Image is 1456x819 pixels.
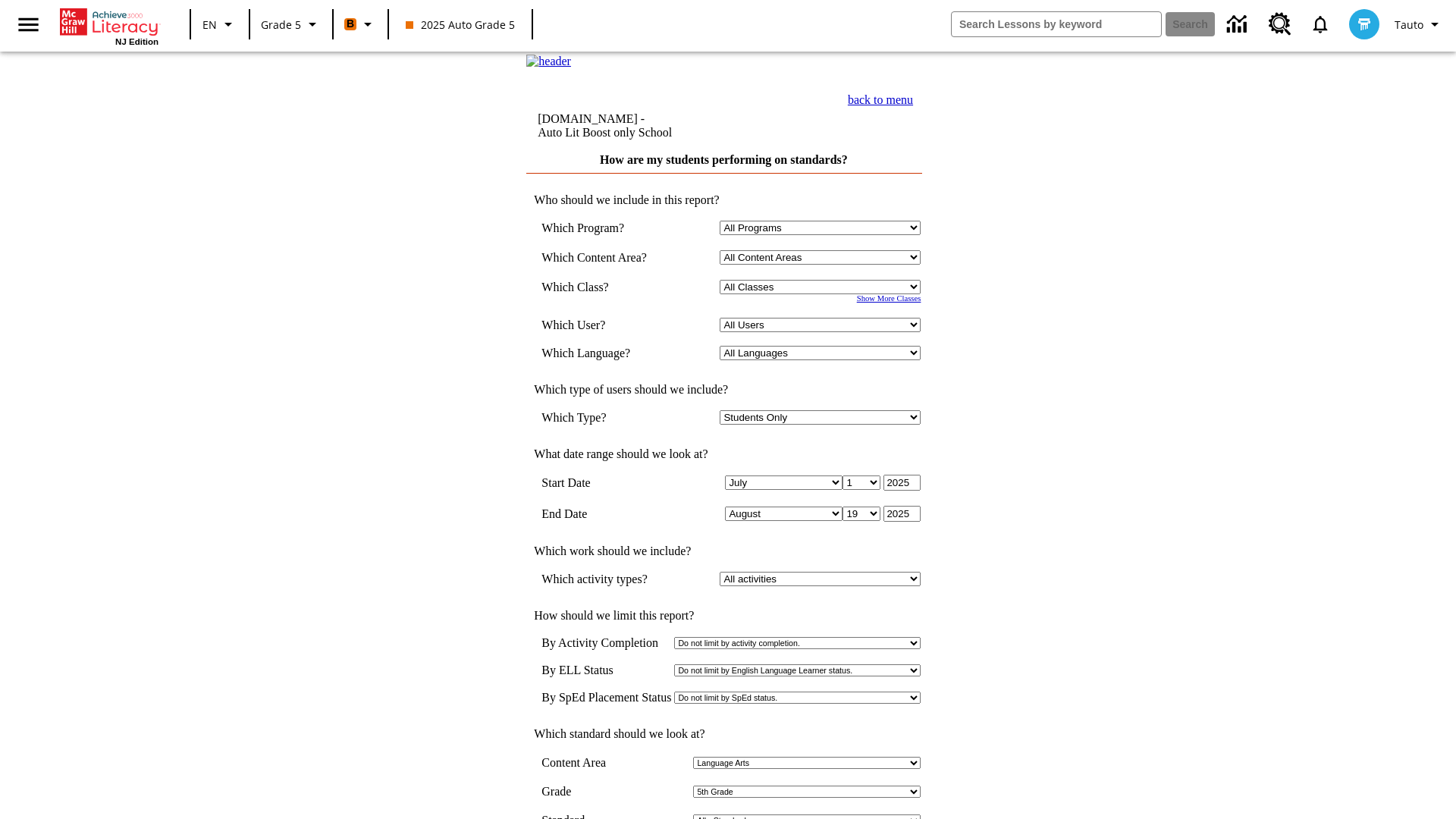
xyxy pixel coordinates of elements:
[406,17,515,33] span: 2025 Auto Grade 5
[526,383,921,397] td: Which type of users should we include?
[600,153,848,166] a: How are my students performing on standards?
[1340,5,1389,44] button: Select a new avatar
[857,294,921,303] a: Show More Classes
[541,572,669,586] td: Which activity types?
[1389,11,1450,38] button: Profile/Settings
[1395,17,1423,33] span: Tauto
[347,14,354,33] span: B
[541,691,671,704] td: By SpEd Placement Status
[541,475,669,491] td: Start Date
[6,2,51,47] button: Open side menu
[541,636,671,650] td: By Activity Completion
[541,785,585,799] td: Grade
[541,251,647,264] nobr: Which Content Area?
[541,318,669,332] td: Which User?
[541,664,671,677] td: By ELL Status
[261,17,301,33] span: Grade 5
[1349,9,1379,39] img: avatar image
[526,447,921,461] td: What date range should we look at?
[541,756,625,770] td: Content Area
[1260,4,1301,45] a: Resource Center, Will open in new tab
[541,506,669,522] td: End Date
[526,609,921,623] td: How should we limit this report?
[338,11,383,38] button: Boost Class color is orange. Change class color
[538,126,672,139] nobr: Auto Lit Boost only School
[202,17,217,33] span: EN
[541,410,669,425] td: Which Type?
[538,112,769,140] td: [DOMAIN_NAME] -
[60,5,158,46] div: Home
[196,11,244,38] button: Language: EN, Select a language
[526,193,921,207] td: Who should we include in this report?
[541,346,669,360] td: Which Language?
[115,37,158,46] span: NJ Edition
[541,221,669,235] td: Which Program?
[1218,4,1260,45] a: Data Center
[526,55,571,68] img: header
[952,12,1161,36] input: search field
[541,280,669,294] td: Which Class?
[526,544,921,558] td: Which work should we include?
[848,93,913,106] a: back to menu
[1301,5,1340,44] a: Notifications
[526,727,921,741] td: Which standard should we look at?
[255,11,328,38] button: Grade: Grade 5, Select a grade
